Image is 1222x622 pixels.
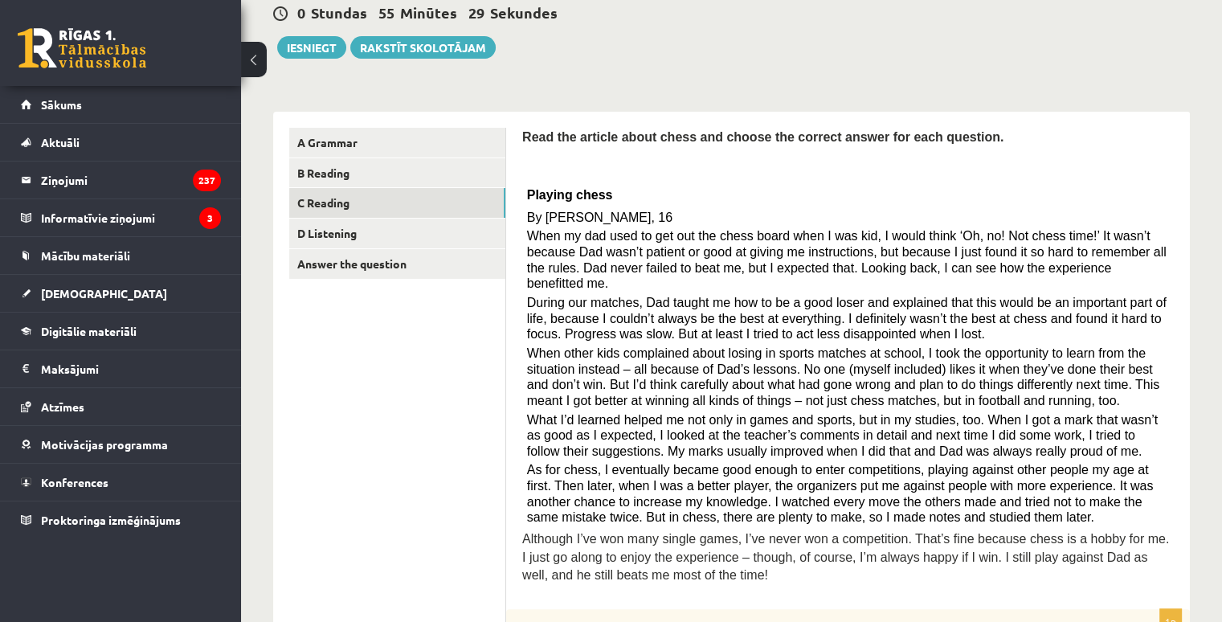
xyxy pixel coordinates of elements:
[41,437,168,452] span: Motivācijas programma
[41,199,221,236] legend: Informatīvie ziņojumi
[527,229,1167,290] span: When my dad used to get out the chess board when I was kid, I would think ‘Oh, no! Not chess time...
[527,346,1159,407] span: When other kids complained about losing in sports matches at school, I took the opportunity to le...
[18,28,146,68] a: Rīgas 1. Tālmācības vidusskola
[527,296,1167,341] span: During our matches, Dad taught me how to be a good loser and explained that this would be an impo...
[527,188,613,202] span: Playing chess
[289,158,505,188] a: B Reading
[21,237,221,274] a: Mācību materiāli
[490,3,558,22] span: Sekundes
[41,513,181,527] span: Proktoringa izmēģinājums
[289,128,505,158] a: A Grammar
[289,219,505,248] a: D Listening
[289,188,505,218] a: C Reading
[21,350,221,387] a: Maksājumi
[41,399,84,414] span: Atzīmes
[522,532,1169,582] span: Although I’ve won many single games, I’ve never won a competition. That’s fine because chess is a...
[21,199,221,236] a: Informatīvie ziņojumi3
[41,324,137,338] span: Digitālie materiāli
[199,207,221,229] i: 3
[21,388,221,425] a: Atzīmes
[289,249,505,279] a: Answer the question
[41,286,167,301] span: [DEMOGRAPHIC_DATA]
[41,162,221,198] legend: Ziņojumi
[21,313,221,350] a: Digitālie materiāli
[21,124,221,161] a: Aktuāli
[522,130,1003,144] span: Read the article about chess and choose the correct answer for each question.
[41,350,221,387] legend: Maksājumi
[527,211,672,224] span: By [PERSON_NAME], 16
[193,170,221,191] i: 237
[21,162,221,198] a: Ziņojumi237
[21,275,221,312] a: [DEMOGRAPHIC_DATA]
[41,248,130,263] span: Mācību materiāli
[41,475,108,489] span: Konferences
[400,3,457,22] span: Minūtes
[21,426,221,463] a: Motivācijas programma
[311,3,367,22] span: Stundas
[41,97,82,112] span: Sākums
[527,463,1154,524] span: As for chess, I eventually became good enough to enter competitions, playing against other people...
[21,501,221,538] a: Proktoringa izmēģinājums
[21,464,221,501] a: Konferences
[468,3,484,22] span: 29
[527,413,1158,458] span: What I’d learned helped me not only in games and sports, but in my studies, too. When I got a mar...
[350,36,496,59] a: Rakstīt skolotājam
[297,3,305,22] span: 0
[41,135,80,149] span: Aktuāli
[21,86,221,123] a: Sākums
[277,36,346,59] button: Iesniegt
[378,3,394,22] span: 55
